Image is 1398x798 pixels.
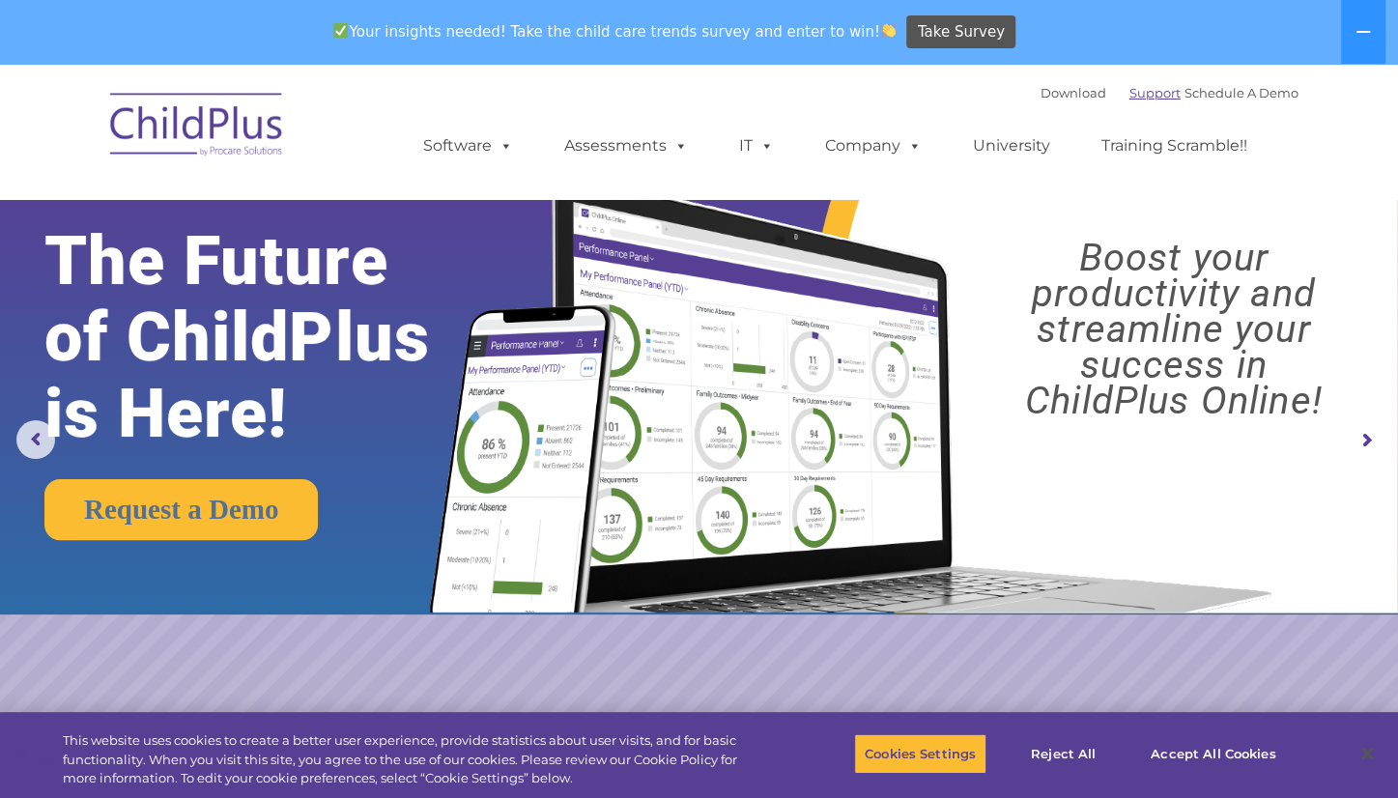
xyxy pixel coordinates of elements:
a: Assessments [545,127,707,165]
span: Last name [269,128,328,142]
img: 👏 [881,23,896,38]
a: Download [1041,85,1106,100]
a: Request a Demo [44,479,318,540]
span: Phone number [269,207,351,221]
rs-layer: The Future of ChildPlus is Here! [44,223,491,452]
rs-layer: Boost your productivity and streamline your success in ChildPlus Online! [966,240,1381,418]
a: University [954,127,1070,165]
a: Company [806,127,941,165]
img: ChildPlus by Procare Solutions [100,79,294,176]
div: This website uses cookies to create a better user experience, provide statistics about user visit... [63,731,769,788]
button: Cookies Settings [854,733,986,774]
span: Take Survey [918,15,1005,49]
a: Take Survey [906,15,1015,49]
a: Support [1129,85,1181,100]
a: Schedule A Demo [1184,85,1298,100]
a: Software [404,127,532,165]
font: | [1041,85,1298,100]
button: Reject All [1003,733,1124,774]
img: ✅ [333,23,348,38]
button: Accept All Cookies [1140,733,1286,774]
button: Close [1346,732,1388,775]
a: Training Scramble!! [1082,127,1267,165]
a: IT [720,127,793,165]
span: Your insights needed! Take the child care trends survey and enter to win! [326,13,904,50]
